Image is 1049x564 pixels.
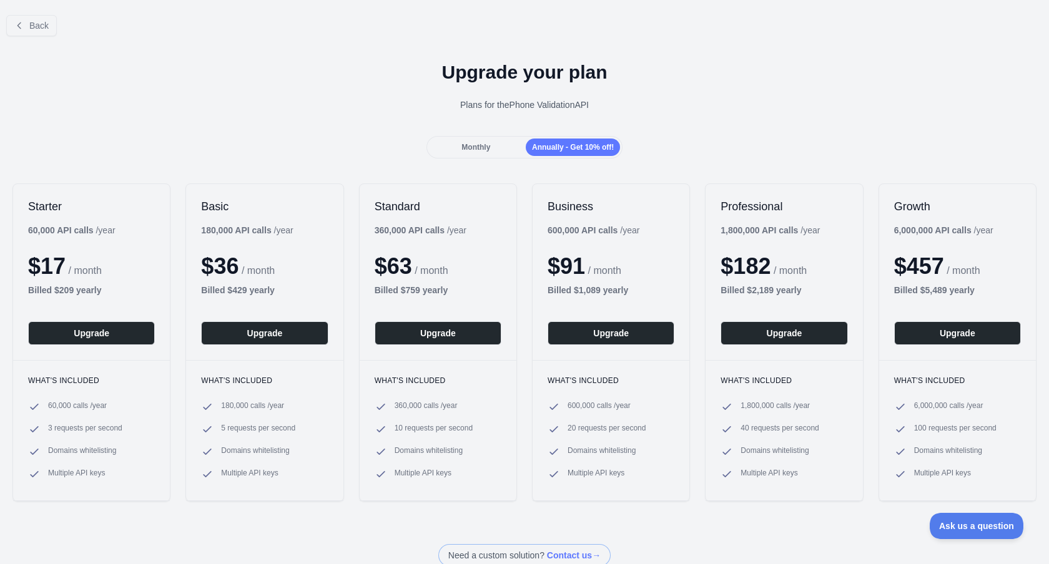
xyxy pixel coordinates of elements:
span: $ 63 [375,253,412,279]
iframe: Toggle Customer Support [930,513,1024,539]
h2: Standard [375,199,501,214]
h2: Professional [721,199,847,214]
div: / year [375,224,466,236]
h2: Business [548,199,674,214]
div: / year [548,224,639,236]
span: $ 91 [548,253,585,279]
b: 1,800,000 API calls [721,225,798,235]
b: 600,000 API calls [548,225,618,235]
span: $ 182 [721,253,771,279]
div: / year [721,224,820,236]
b: 360,000 API calls [375,225,445,235]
